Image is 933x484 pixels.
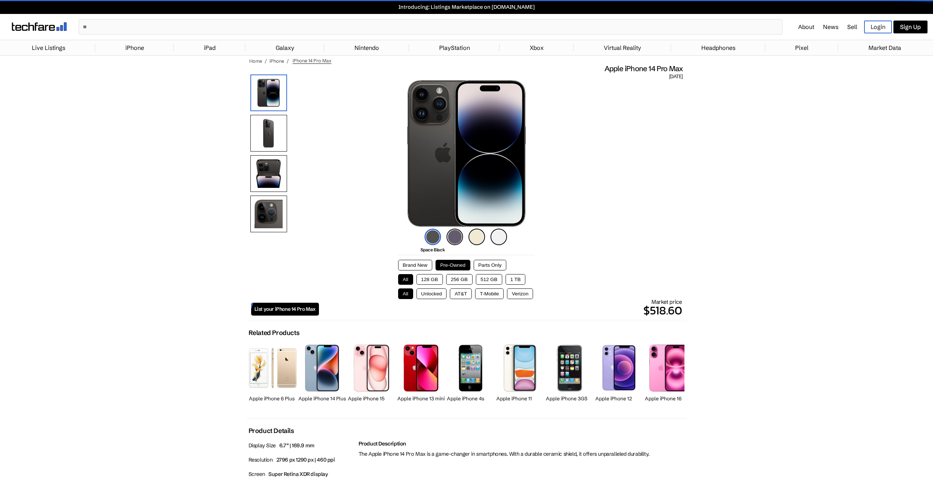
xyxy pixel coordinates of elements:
p: $518.60 [319,302,682,319]
a: Galaxy [272,40,298,55]
h2: Apple iPhone 6 Plus [249,396,297,402]
a: iPhone [122,40,148,55]
a: iPhone 15 Apple iPhone 15 [348,341,396,410]
img: iPhone 14 Pro Max [407,80,526,227]
h2: Apple iPhone 14 Plus [298,396,346,402]
button: Verizon [507,288,533,299]
img: iPhone 6 Plus [249,348,297,387]
a: Sell [847,23,857,30]
a: iPhone 4s Apple iPhone 4s [447,341,495,410]
a: Nintendo [351,40,383,55]
p: Display Size [249,440,355,451]
img: gold-icon [469,229,485,245]
img: silver-icon [491,229,507,245]
a: iPhone 16 Apple iPhone 16 [645,341,693,410]
a: iPhone 12 Apple iPhone 12 [595,341,643,410]
span: Apple iPhone 14 Pro Max [605,64,683,73]
img: Both [250,155,287,192]
button: Unlocked [416,288,447,299]
a: Headphones [698,40,739,55]
button: AT&T [450,288,472,299]
a: Live Listings [28,40,69,55]
a: List your iPhone 14 Pro Max [251,303,319,316]
a: iPhone 6 Plus Apple iPhone 6 Plus [249,341,297,410]
a: iPhone 11 Apple iPhone 11 [496,341,544,410]
a: News [823,23,838,30]
button: 256 GB [446,274,473,285]
button: 512 GB [476,274,502,285]
a: Login [864,21,892,33]
div: Market price [319,298,682,319]
a: Sign Up [893,21,928,33]
a: iPad [200,40,219,55]
button: 128 GB [416,274,443,285]
button: 1 TB [506,274,525,285]
button: All [398,274,413,285]
a: iPhone 13 mini Apple iPhone 13 mini [397,341,445,410]
h2: Product Description [359,440,685,447]
h2: Related Products [249,329,300,337]
h2: Product Details [249,427,294,435]
img: space-black-icon [425,229,441,245]
a: Xbox [526,40,547,55]
h2: Apple iPhone 13 mini [397,396,445,402]
a: Market Data [865,40,905,55]
img: techfare logo [12,22,67,31]
img: iPhone 4s [447,345,494,392]
a: Virtual Reality [600,40,645,55]
button: All [398,288,413,299]
img: Camera [250,196,287,232]
img: deep-purple-icon [447,229,463,245]
img: iPhone 12 [602,345,636,392]
h2: Apple iPhone 15 [348,396,396,402]
h2: Apple iPhone 12 [595,396,643,402]
a: iPhone 14 Plus Apple iPhone 14 Plus [298,341,346,410]
img: iPhone 14 Plus [305,345,339,391]
a: Home [249,58,262,64]
a: iPhone 3GS Apple iPhone 3GS [546,341,594,410]
a: iPhone [269,58,284,64]
span: Super Retina XDR display [268,471,328,477]
h2: Apple iPhone 3GS [546,396,594,402]
a: Introducing: Listings Marketplace on [DOMAIN_NAME] [4,4,929,10]
span: iPhone 14 Pro Max [293,58,331,64]
h2: Apple iPhone 11 [496,396,544,402]
img: iPhone 14 Pro Max [250,74,287,111]
span: 6.7” | 169.9 mm [279,442,315,449]
span: Space Black [420,247,445,252]
span: [DATE] [669,73,683,80]
p: The Apple iPhone 14 Pro Max is a game-changer in smartphones. With a durable ceramic shield, it o... [359,449,685,459]
img: iPhone 3GS [557,345,582,391]
span: List your iPhone 14 Pro Max [254,306,316,312]
button: Pre-Owned [436,260,470,270]
img: iPhone 13 mini [404,345,438,391]
span: / [287,58,289,64]
img: iPhone 11 [504,345,536,392]
img: Rear [250,115,287,152]
a: PlayStation [436,40,474,55]
h2: Apple iPhone 4s [447,396,495,402]
p: Screen [249,469,355,480]
button: Parts Only [474,260,506,270]
button: T-Mobile [475,288,504,299]
h2: Apple iPhone 16 [645,396,693,402]
span: 2796 px 1290 px | 460 ppi [276,456,335,463]
p: Resolution [249,455,355,465]
img: iPhone 15 [354,345,389,391]
a: Pixel [791,40,812,55]
img: iPhone 16 [649,345,687,391]
button: Brand New [398,260,432,270]
a: About [798,23,814,30]
span: / [265,58,267,64]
